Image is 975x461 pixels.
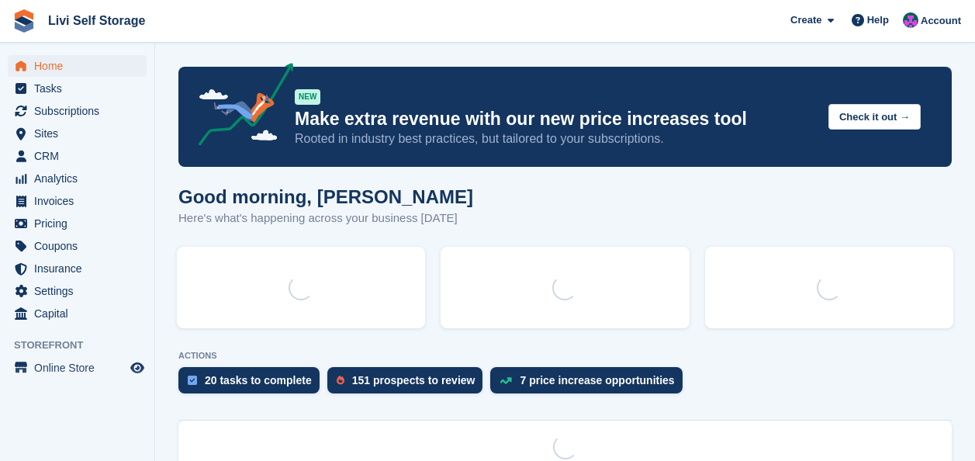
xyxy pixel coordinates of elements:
a: menu [8,357,147,379]
a: 20 tasks to complete [178,367,327,401]
a: menu [8,168,147,189]
img: price-adjustments-announcement-icon-8257ccfd72463d97f412b2fc003d46551f7dbcb40ab6d574587a9cd5c0d94... [185,63,294,151]
p: ACTIONS [178,351,952,361]
a: menu [8,213,147,234]
span: Pricing [34,213,127,234]
span: Home [34,55,127,77]
span: Storefront [14,338,154,353]
img: Graham Cameron [903,12,918,28]
a: menu [8,190,147,212]
span: Invoices [34,190,127,212]
a: menu [8,235,147,257]
a: menu [8,258,147,279]
div: 7 price increase opportunities [520,374,674,386]
span: Tasks [34,78,127,99]
span: Account [921,13,961,29]
img: price_increase_opportunities-93ffe204e8149a01c8c9dc8f82e8f89637d9d84a8eef4429ea346261dce0b2c0.svg [500,377,512,384]
div: 20 tasks to complete [205,374,312,386]
p: Rooted in industry best practices, but tailored to your subscriptions. [295,130,816,147]
img: stora-icon-8386f47178a22dfd0bd8f6a31ec36ba5ce8667c1dd55bd0f319d3a0aa187defe.svg [12,9,36,33]
img: task-75834270c22a3079a89374b754ae025e5fb1db73e45f91037f5363f120a921f8.svg [188,376,197,385]
span: Capital [34,303,127,324]
a: menu [8,280,147,302]
span: Analytics [34,168,127,189]
span: Coupons [34,235,127,257]
a: menu [8,55,147,77]
img: prospect-51fa495bee0391a8d652442698ab0144808aea92771e9ea1ae160a38d050c398.svg [337,376,344,385]
a: menu [8,100,147,122]
a: 7 price increase opportunities [490,367,690,401]
span: Settings [34,280,127,302]
span: Online Store [34,357,127,379]
span: Subscriptions [34,100,127,122]
a: menu [8,78,147,99]
a: menu [8,123,147,144]
p: Make extra revenue with our new price increases tool [295,108,816,130]
span: Help [867,12,889,28]
div: NEW [295,89,320,105]
a: 151 prospects to review [327,367,491,401]
a: Livi Self Storage [42,8,151,33]
a: menu [8,145,147,167]
span: Insurance [34,258,127,279]
h1: Good morning, [PERSON_NAME] [178,186,473,207]
div: 151 prospects to review [352,374,475,386]
span: Sites [34,123,127,144]
a: Preview store [128,359,147,377]
span: Create [790,12,821,28]
span: CRM [34,145,127,167]
button: Check it out → [828,104,921,130]
p: Here's what's happening across your business [DATE] [178,210,473,227]
a: menu [8,303,147,324]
